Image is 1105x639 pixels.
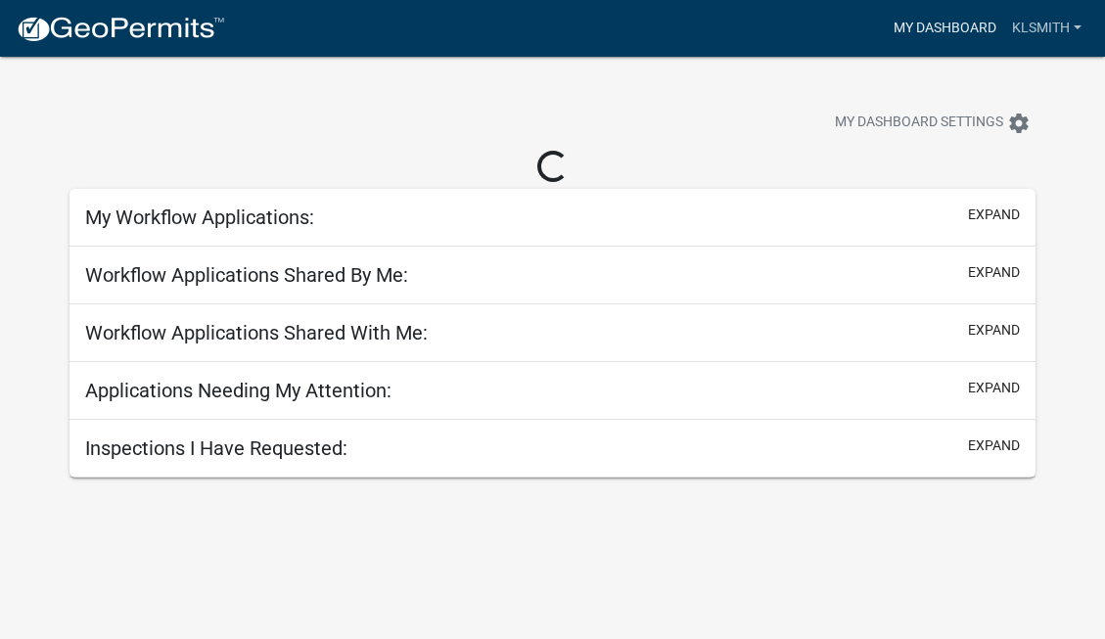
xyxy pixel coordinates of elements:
[85,379,391,402] h5: Applications Needing My Attention:
[968,435,1020,456] button: expand
[85,263,408,287] h5: Workflow Applications Shared By Me:
[85,321,428,344] h5: Workflow Applications Shared With Me:
[819,104,1046,142] button: My Dashboard Settingssettings
[968,205,1020,225] button: expand
[85,436,347,460] h5: Inspections I Have Requested:
[968,378,1020,398] button: expand
[85,205,314,229] h5: My Workflow Applications:
[886,10,1004,47] a: My Dashboard
[968,320,1020,341] button: expand
[1004,10,1089,47] a: Klsmith
[835,112,1003,135] span: My Dashboard Settings
[1007,112,1031,135] i: settings
[968,262,1020,283] button: expand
